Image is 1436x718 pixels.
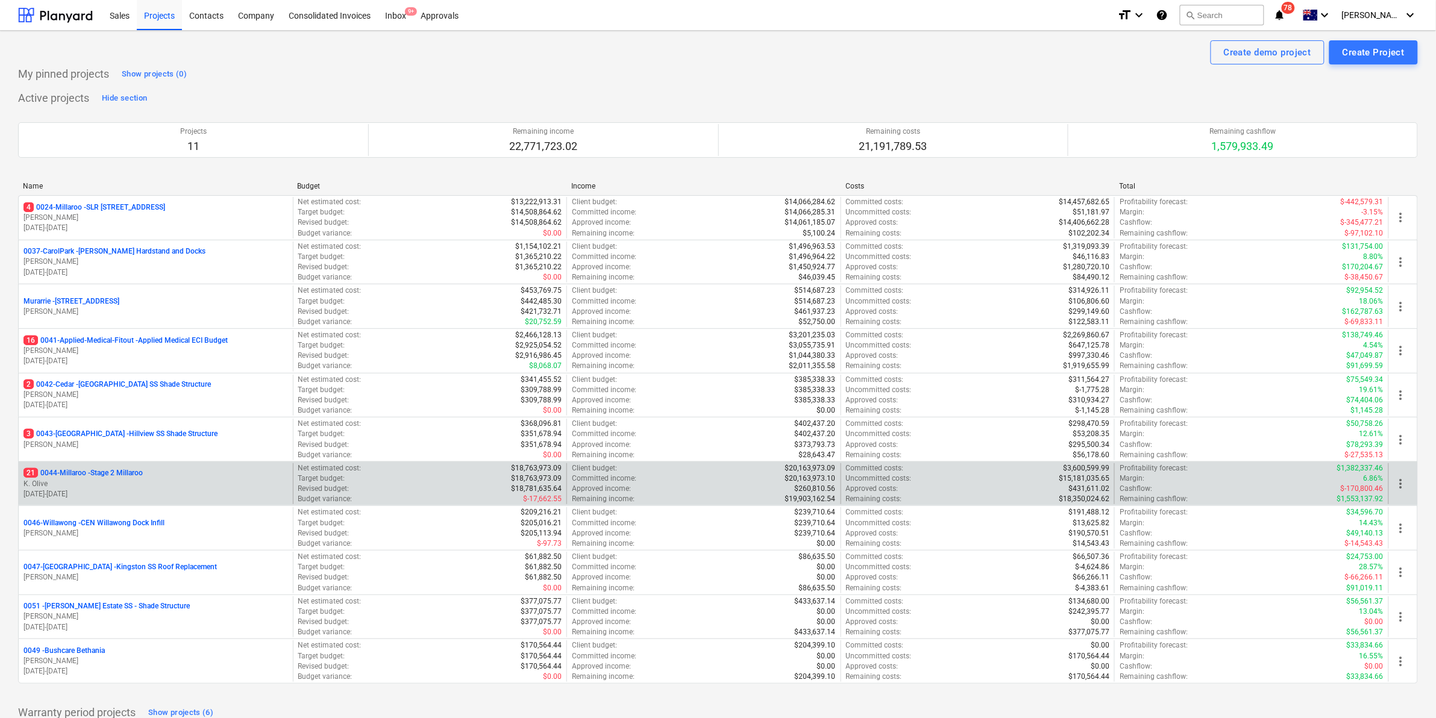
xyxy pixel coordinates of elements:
span: more_vert [1394,565,1408,579]
i: notifications [1274,8,1286,22]
span: more_vert [1394,388,1408,402]
p: $1,496,963.53 [789,242,836,252]
span: 9+ [405,7,417,16]
p: Revised budget : [298,440,350,450]
p: Committed income : [572,207,636,217]
p: $385,338.33 [795,395,836,405]
p: Remaining costs : [846,317,902,327]
p: Approved income : [572,440,631,450]
p: [PERSON_NAME] [24,440,288,450]
span: 4 [24,202,34,212]
p: Profitability forecast : [1120,375,1188,385]
p: $514,687.23 [795,286,836,296]
p: Client budget : [572,286,617,296]
p: $1,280,720.10 [1063,262,1109,272]
p: [PERSON_NAME] [24,528,288,538]
p: $-1,775.28 [1075,385,1109,395]
p: [DATE] - [DATE] [24,666,288,676]
p: $2,011,355.58 [789,361,836,371]
p: $1,382,337.46 [1337,463,1384,473]
p: -3.15% [1362,207,1384,217]
p: Approved income : [572,351,631,361]
p: Remaining income : [572,228,635,239]
div: 0046-Willawong -CEN Willawong Dock Infill[PERSON_NAME] [24,518,288,538]
p: Approved costs : [846,395,898,405]
p: Committed costs : [846,463,904,473]
div: Name [23,182,287,190]
p: Committed income : [572,252,636,262]
p: Budget variance : [298,450,353,460]
i: keyboard_arrow_down [1403,8,1418,22]
p: $131,754.00 [1343,242,1384,252]
p: 22,771,723.02 [509,139,577,154]
p: Active projects [18,91,89,105]
div: Hide section [102,92,147,105]
p: [DATE] - [DATE] [24,400,288,410]
p: $453,769.75 [521,286,562,296]
p: $997,330.46 [1068,351,1109,361]
p: $78,293.39 [1347,440,1384,450]
p: Committed costs : [846,375,904,385]
span: more_vert [1394,432,1408,447]
p: $56,178.60 [1073,450,1109,460]
p: Profitability forecast : [1120,197,1188,207]
p: Net estimated cost : [298,463,362,473]
p: $0.00 [543,450,562,460]
p: Revised budget : [298,307,350,317]
p: $14,066,285.31 [785,207,836,217]
p: K. Olive [24,479,288,489]
div: 0049 -Bushcare Bethania[PERSON_NAME][DATE]-[DATE] [24,646,288,676]
div: Show projects (0) [122,67,187,81]
p: Remaining costs : [846,272,902,283]
p: $299,149.60 [1068,307,1109,317]
p: $52,750.00 [799,317,836,327]
p: $309,788.99 [521,395,562,405]
p: Approved costs : [846,440,898,450]
p: Remaining income : [572,405,635,416]
p: $1,450,924.77 [789,262,836,272]
p: Net estimated cost : [298,330,362,340]
p: 19.61% [1359,385,1384,395]
p: Approved costs : [846,351,898,361]
p: Client budget : [572,463,617,473]
p: Cashflow : [1120,307,1152,317]
p: $2,466,128.13 [515,330,562,340]
p: Target budget : [298,252,345,262]
p: 0044-Millaroo - Stage 2 Millaroo [24,468,143,478]
p: Target budget : [298,473,345,484]
p: Uncommitted costs : [846,385,912,395]
p: Uncommitted costs : [846,207,912,217]
p: Approved costs : [846,217,898,228]
p: $0.00 [543,405,562,416]
p: 11 [180,139,207,154]
p: 0037-CarolPark - [PERSON_NAME] Hardstand and Docks [24,246,205,257]
p: $75,549.34 [1347,375,1384,385]
p: $421,732.71 [521,307,562,317]
p: Murarrie - [STREET_ADDRESS] [24,296,119,307]
p: Remaining income : [572,450,635,460]
p: Remaining income : [572,361,635,371]
span: more_vert [1394,343,1408,358]
p: Approved income : [572,395,631,405]
p: $310,934.27 [1068,395,1109,405]
p: $314,926.11 [1068,286,1109,296]
span: search [1185,10,1195,20]
div: Budget [297,182,562,190]
p: Approved income : [572,307,631,317]
p: Net estimated cost : [298,419,362,429]
p: $442,485.30 [521,296,562,307]
p: Target budget : [298,207,345,217]
p: $46,039.45 [799,272,836,283]
div: Murarrie -[STREET_ADDRESS][PERSON_NAME] [24,296,288,317]
p: Margin : [1120,340,1144,351]
p: Net estimated cost : [298,375,362,385]
p: Committed costs : [846,419,904,429]
p: $461,937.23 [795,307,836,317]
p: $18,763,973.09 [511,463,562,473]
p: Approved costs : [846,307,898,317]
p: Client budget : [572,242,617,252]
p: Uncommitted costs : [846,296,912,307]
p: Client budget : [572,197,617,207]
button: Create demo project [1211,40,1325,64]
p: Profitability forecast : [1120,330,1188,340]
